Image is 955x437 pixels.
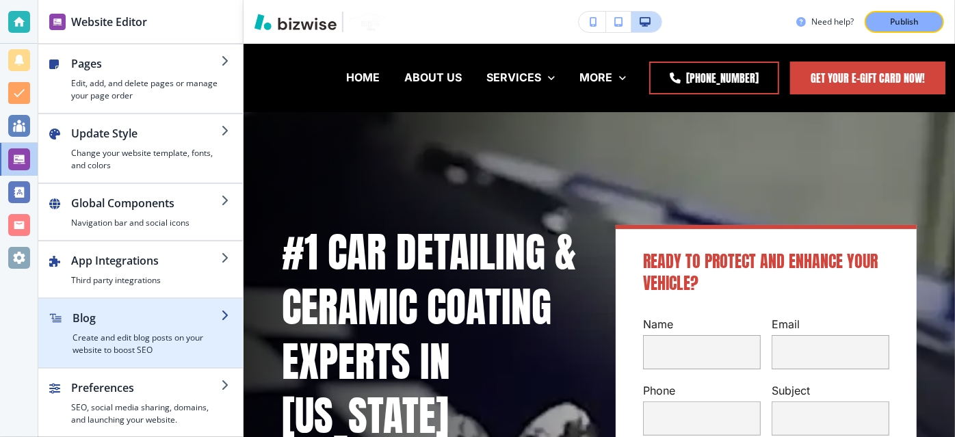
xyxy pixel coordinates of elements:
[71,217,221,229] h4: Navigation bar and social icons
[38,299,243,367] button: BlogCreate and edit blog posts on your website to boost SEO
[71,147,221,172] h4: Change your website template, fonts, and colors
[254,14,337,30] img: Bizwise Logo
[71,252,221,269] h2: App Integrations
[71,380,221,396] h2: Preferences
[73,332,221,356] h4: Create and edit blog posts on your website to boost SEO
[38,241,243,297] button: App IntegrationsThird party integrations
[38,114,243,183] button: Update StyleChange your website template, fonts, and colors
[349,13,386,30] img: Your Logo
[643,249,882,295] span: Ready to Protect and Enhance Your Vehicle?
[404,70,462,85] p: ABOUT US
[486,70,541,85] p: SERVICES
[865,11,944,33] button: Publish
[811,16,854,28] h3: Need help?
[73,310,221,326] h2: Blog
[643,383,761,399] p: Phone
[71,401,221,426] h4: SEO, social media sharing, domains, and launching your website.
[346,70,380,85] p: HOME
[71,14,147,30] h2: Website Editor
[71,274,221,287] h4: Third party integrations
[38,369,243,437] button: PreferencesSEO, social media sharing, domains, and launching your website.
[643,317,761,332] p: Name
[649,62,779,94] a: [PHONE_NUMBER]
[772,317,889,332] p: Email
[71,125,221,142] h2: Update Style
[71,77,221,102] h4: Edit, add, and delete pages or manage your page order
[38,184,243,240] button: Global ComponentsNavigation bar and social icons
[790,62,945,94] a: Get Your E-Gift Card Now!
[71,55,221,72] h2: Pages
[49,14,66,30] img: editor icon
[772,383,889,399] p: Subject
[890,16,919,28] p: Publish
[38,44,243,113] button: PagesEdit, add, and delete pages or manage your page order
[71,195,221,211] h2: Global Components
[579,70,612,85] p: MORE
